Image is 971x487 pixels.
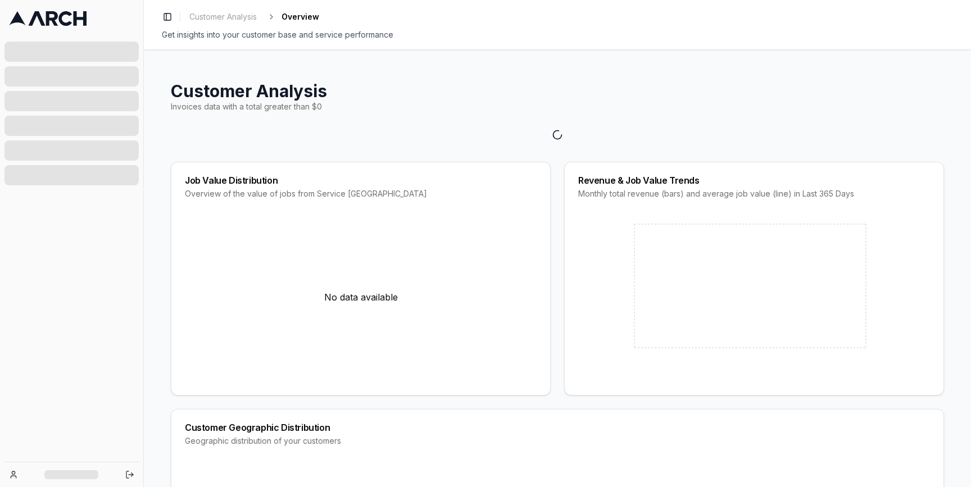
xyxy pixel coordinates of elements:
[185,9,261,25] a: Customer Analysis
[122,467,138,483] button: Log out
[578,176,930,185] div: Revenue & Job Value Trends
[171,81,944,101] h1: Customer Analysis
[185,213,537,381] div: No data available
[185,435,930,447] div: Geographic distribution of your customers
[189,11,257,22] span: Customer Analysis
[185,423,930,432] div: Customer Geographic Distribution
[185,9,319,25] nav: breadcrumb
[282,11,319,22] span: Overview
[185,176,537,185] div: Job Value Distribution
[578,188,930,199] div: Monthly total revenue (bars) and average job value (line) in Last 365 Days
[171,101,944,112] div: Invoices data with a total greater than $0
[185,188,537,199] div: Overview of the value of jobs from Service [GEOGRAPHIC_DATA]
[162,29,953,40] div: Get insights into your customer base and service performance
